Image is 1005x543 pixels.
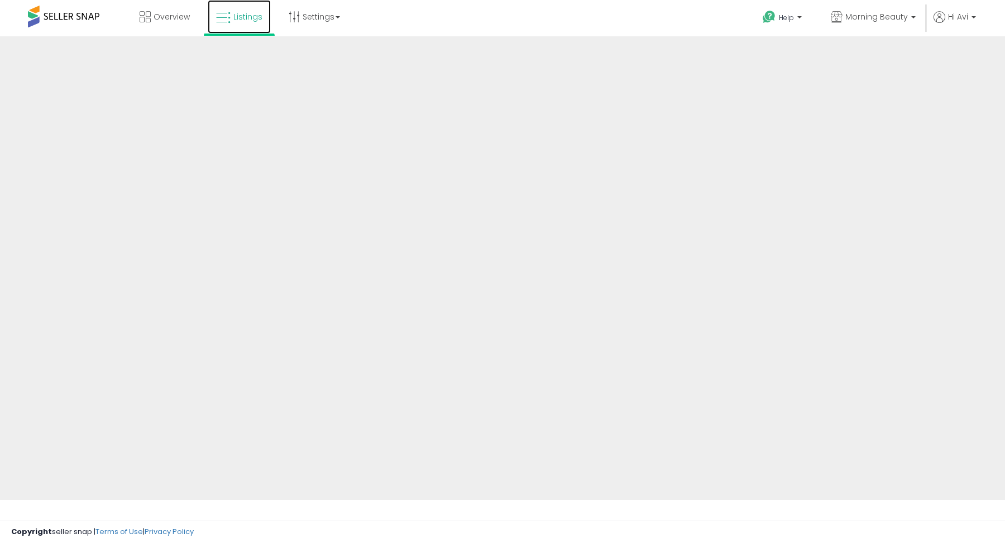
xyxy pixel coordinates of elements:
span: Overview [154,11,190,22]
i: Get Help [762,10,776,24]
a: Help [754,2,813,36]
span: Help [779,13,794,22]
span: Hi Avi [948,11,968,22]
span: Morning Beauty [845,11,908,22]
span: Listings [233,11,262,22]
a: Hi Avi [934,11,976,36]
